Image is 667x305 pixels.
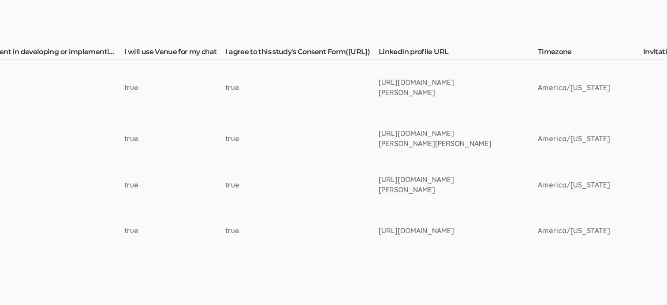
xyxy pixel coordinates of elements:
[124,47,225,59] th: I will use Venue for my chat
[379,226,505,236] div: [URL][DOMAIN_NAME]
[124,226,192,236] div: true
[379,47,538,59] th: LinkedIn profile URL
[537,162,643,208] td: America/[US_STATE]
[379,77,505,98] div: [URL][DOMAIN_NAME][PERSON_NAME]
[623,263,667,305] iframe: Chat Widget
[537,59,643,116] td: America/[US_STATE]
[225,134,345,144] div: true
[379,129,505,149] div: [URL][DOMAIN_NAME][PERSON_NAME][PERSON_NAME]
[225,226,345,236] div: true
[124,134,192,144] div: true
[379,175,505,195] div: [URL][DOMAIN_NAME][PERSON_NAME]
[225,47,378,59] th: I agree to this study's Consent Form([URL])
[124,180,192,190] div: true
[537,116,643,162] td: America/[US_STATE]
[537,208,643,254] td: America/[US_STATE]
[124,83,192,93] div: true
[537,47,643,59] th: Timezone
[225,83,345,93] div: true
[225,180,345,190] div: true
